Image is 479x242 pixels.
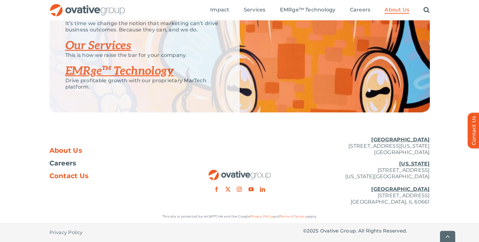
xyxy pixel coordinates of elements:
a: Our Services [65,39,131,53]
span: Services [244,7,266,13]
a: Search [424,7,430,14]
span: 2025 [307,228,319,234]
u: [GEOGRAPHIC_DATA] [371,137,430,143]
a: instagram [237,187,242,192]
span: Careers [350,7,371,13]
a: OG_Full_horizontal_RGB [49,3,126,9]
a: Careers [49,160,176,166]
a: youtube [249,187,254,192]
a: Services [244,7,266,14]
p: [STREET_ADDRESS] [US_STATE][GEOGRAPHIC_DATA] [STREET_ADDRESS] [GEOGRAPHIC_DATA], IL 60661 [303,161,430,205]
a: Contact Us [49,173,176,179]
p: [STREET_ADDRESS][US_STATE] [GEOGRAPHIC_DATA] [303,137,430,156]
a: Terms of Service [280,214,307,218]
p: This site is protected by reCAPTCHA and the Google and apply. [49,213,430,220]
span: About Us [385,7,409,13]
a: twitter [225,187,230,192]
a: EMRge™ Technology [65,64,174,78]
nav: Footer Menu [49,147,176,179]
a: Careers [350,7,371,14]
p: Drive profitable growth with our proprietary MarTech platform. [65,77,224,90]
u: [GEOGRAPHIC_DATA] [371,186,430,192]
a: Privacy Policy [49,223,83,242]
span: Careers [49,160,76,166]
nav: Footer - Privacy Policy [49,223,176,242]
a: About Us [385,7,409,14]
a: EMRge™ Technology [280,7,336,14]
span: Contact Us [49,173,89,179]
span: About Us [49,147,82,154]
span: EMRge™ Technology [280,7,336,13]
a: Impact [210,7,229,14]
p: This is how we raise the bar for your company. [65,52,224,58]
a: OG_Full_horizontal_RGB [208,169,271,175]
span: Privacy Policy [49,229,83,236]
span: Impact [210,7,229,13]
a: linkedin [260,187,265,192]
a: facebook [214,187,219,192]
a: About Us [49,147,176,154]
a: Privacy Policy [250,214,273,218]
p: It’s time we change the notion that marketing can’t drive business outcomes. Because they can, an... [65,20,224,33]
p: © Ovative Group. All Rights Reserved. [303,228,430,234]
u: [US_STATE] [399,161,430,167]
